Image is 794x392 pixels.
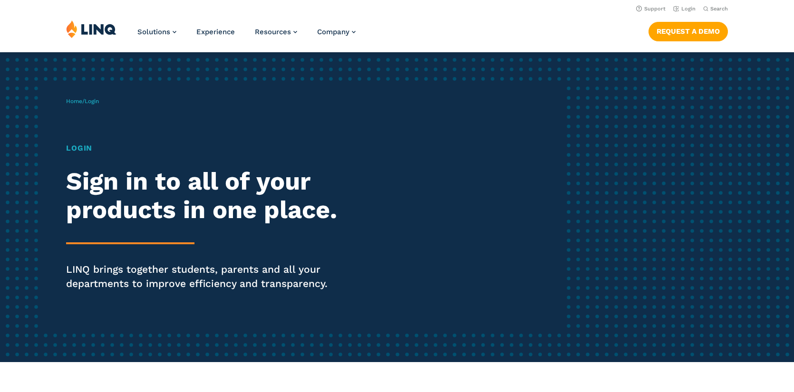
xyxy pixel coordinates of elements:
[649,20,728,41] nav: Button Navigation
[636,6,666,12] a: Support
[317,28,356,36] a: Company
[137,20,356,51] nav: Primary Navigation
[85,98,99,105] span: Login
[66,143,372,154] h1: Login
[317,28,349,36] span: Company
[196,28,235,36] a: Experience
[66,167,372,224] h2: Sign in to all of your products in one place.
[137,28,170,36] span: Solutions
[137,28,176,36] a: Solutions
[66,262,372,291] p: LINQ brings together students, parents and all your departments to improve efficiency and transpa...
[710,6,728,12] span: Search
[255,28,291,36] span: Resources
[66,20,116,38] img: LINQ | K‑12 Software
[703,5,728,12] button: Open Search Bar
[66,98,99,105] span: /
[66,98,82,105] a: Home
[649,22,728,41] a: Request a Demo
[673,6,696,12] a: Login
[255,28,297,36] a: Resources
